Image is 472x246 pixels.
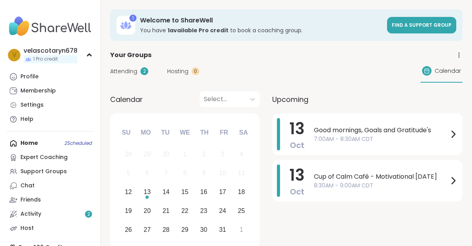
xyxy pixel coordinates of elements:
div: 24 [219,205,226,216]
div: Choose Sunday, October 19th, 2025 [120,202,137,219]
div: 12 [125,187,132,197]
div: Choose Tuesday, October 28th, 2025 [158,221,175,238]
span: Oct [290,186,304,197]
div: Not available Saturday, October 4th, 2025 [233,146,250,163]
div: 22 [181,205,188,216]
div: Tu [157,124,174,141]
div: 30 [162,149,170,159]
div: 26 [125,224,132,235]
span: 7:00AM - 8:30AM CDT [314,135,448,143]
div: 15 [181,187,188,197]
div: Choose Friday, October 31st, 2025 [214,221,231,238]
div: 29 [181,224,188,235]
div: We [176,124,194,141]
div: 23 [200,205,207,216]
div: 16 [200,187,207,197]
div: 7 [164,168,168,178]
span: 2 [87,211,90,218]
div: 13 [144,187,151,197]
a: Settings [6,98,94,112]
div: 5 [127,168,130,178]
span: Cup of Calm Café - Motivational [DATE] [314,172,448,181]
div: 14 [162,187,170,197]
div: Help [20,115,33,123]
img: ShareWell Nav Logo [6,13,94,40]
div: Not available Monday, October 6th, 2025 [139,165,156,182]
div: Mo [137,124,154,141]
span: v [12,50,17,60]
div: Choose Thursday, October 16th, 2025 [195,184,212,201]
div: Not available Wednesday, October 8th, 2025 [177,165,194,182]
div: 19 [125,205,132,216]
div: Not available Friday, October 3rd, 2025 [214,146,231,163]
div: Not available Tuesday, October 7th, 2025 [158,165,175,182]
a: Activity2 [6,207,94,221]
div: 31 [219,224,226,235]
a: Chat [6,179,94,193]
div: Su [118,124,135,141]
div: Not available Thursday, October 9th, 2025 [195,165,212,182]
div: 29 [144,149,151,159]
div: Chat [20,182,35,190]
div: Choose Thursday, October 30th, 2025 [195,221,212,238]
div: 9 [202,168,205,178]
span: 1 Pro credit [33,56,58,63]
div: Host [20,224,34,232]
div: Choose Monday, October 27th, 2025 [139,221,156,238]
div: 11 [238,168,245,178]
a: Membership [6,84,94,98]
div: Friends [20,196,41,204]
div: Fr [215,124,232,141]
div: Choose Saturday, October 25th, 2025 [233,202,250,219]
b: 1 available Pro credit [168,26,229,34]
div: 3 [221,149,224,159]
div: Not available Sunday, October 5th, 2025 [120,165,137,182]
div: Choose Friday, October 17th, 2025 [214,184,231,201]
div: Not available Tuesday, September 30th, 2025 [158,146,175,163]
div: 2 [140,67,148,75]
div: Not available Thursday, October 2nd, 2025 [195,146,212,163]
div: Not available Friday, October 10th, 2025 [214,165,231,182]
div: Choose Monday, October 20th, 2025 [139,202,156,219]
div: 18 [238,187,245,197]
div: Membership [20,87,56,95]
div: Choose Tuesday, October 21st, 2025 [158,202,175,219]
h3: You have to book a coaching group. [140,26,382,34]
div: Choose Wednesday, October 29th, 2025 [177,221,194,238]
div: 10 [219,168,226,178]
span: Attending [110,67,137,76]
div: 2 [202,149,205,159]
div: 30 [200,224,207,235]
div: Not available Saturday, October 11th, 2025 [233,165,250,182]
span: Your Groups [110,50,151,60]
div: 1 [129,15,136,22]
a: Support Groups [6,165,94,179]
div: Settings [20,101,44,109]
span: Oct [290,140,304,151]
div: Activity [20,210,41,218]
a: Expert Coaching [6,150,94,165]
div: month 2025-10 [119,145,251,239]
a: Friends [6,193,94,207]
div: Choose Friday, October 24th, 2025 [214,202,231,219]
span: 8:30AM - 9:00AM CDT [314,181,448,190]
div: Not available Sunday, September 28th, 2025 [120,146,137,163]
div: 4 [240,149,243,159]
a: Host [6,221,94,235]
div: Not available Monday, September 29th, 2025 [139,146,156,163]
div: Profile [20,73,39,81]
span: Hosting [167,67,188,76]
h3: Welcome to ShareWell [140,16,382,25]
a: Help [6,112,94,126]
div: Choose Saturday, November 1st, 2025 [233,221,250,238]
div: Expert Coaching [20,154,68,161]
div: Support Groups [20,168,67,176]
div: Choose Thursday, October 23rd, 2025 [195,202,212,219]
span: Good mornings, Goals and Gratitude's [314,126,448,135]
span: Calendar [435,67,461,75]
div: 28 [162,224,170,235]
div: Choose Wednesday, October 15th, 2025 [177,184,194,201]
div: 17 [219,187,226,197]
div: Choose Wednesday, October 22nd, 2025 [177,202,194,219]
span: Calendar [110,94,143,105]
